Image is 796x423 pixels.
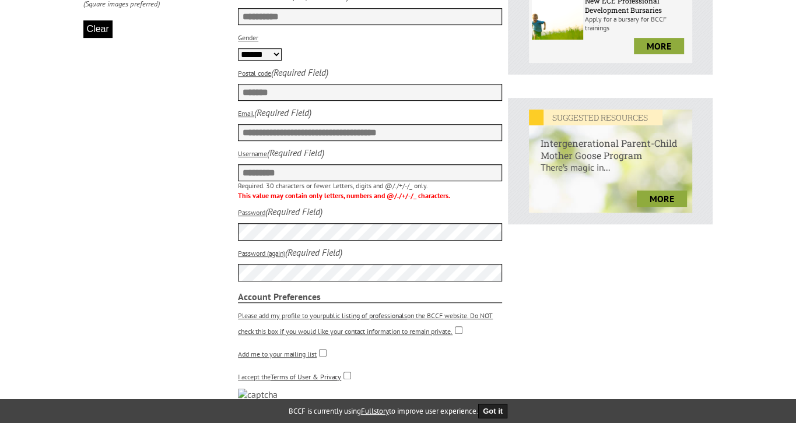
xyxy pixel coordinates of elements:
[529,110,662,125] em: SUGGESTED RESOURCES
[322,311,407,320] a: public listing of professionals
[285,246,342,258] i: (Required Field)
[238,311,493,336] label: Please add my profile to your on the BCCF website. Do NOT check this box if you would like your c...
[361,406,389,416] a: Fullstory
[238,389,278,400] img: captcha
[238,291,502,303] strong: Account Preferences
[238,69,271,77] label: Postal code
[238,249,285,258] label: Password (again)
[238,208,265,217] label: Password
[238,149,267,158] label: Username
[83,20,113,38] button: Clear
[238,181,502,190] p: Required. 30 characters or fewer. Letters, digits and @/./+/-/_ only.
[238,191,502,200] p: This value may contain only letters, numbers and @/./+/-/_ characters.
[267,147,324,158] i: (Required Field)
[584,15,689,32] p: Apply for a bursary for BCCF trainings
[238,372,341,381] label: I accept the
[238,109,254,118] label: Email
[529,161,693,185] p: There’s magic in...
[271,66,328,78] i: (Required Field)
[254,107,311,118] i: (Required Field)
[478,404,507,418] button: Got it
[265,206,322,217] i: (Required Field)
[238,33,258,42] label: Gender
[238,350,317,358] label: Add me to your mailing list
[634,38,684,54] a: more
[271,372,341,381] a: Terms of User & Privacy
[529,125,693,161] h6: Intergenerational Parent-Child Mother Goose Program
[637,191,687,207] a: more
